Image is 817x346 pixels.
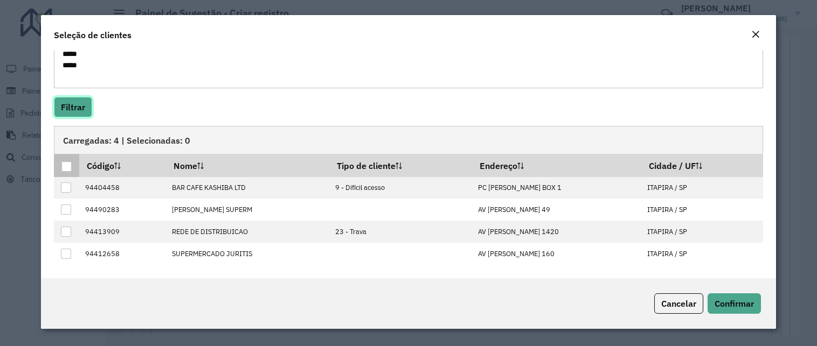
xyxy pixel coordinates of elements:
button: Close [748,28,763,42]
span: Confirmar [715,298,754,309]
em: Fechar [751,30,760,39]
td: 94412658 [79,243,166,265]
th: Endereço [472,154,641,176]
button: Filtrar [54,97,92,117]
td: 94413909 [79,221,166,243]
td: ITAPIRA / SP [641,177,763,199]
td: ITAPIRA / SP [641,243,763,265]
td: 9 - Difícil acesso [330,177,473,199]
td: REDE DE DISTRIBUICAO [166,221,329,243]
th: Cidade / UF [641,154,763,176]
th: Tipo de cliente [330,154,473,176]
td: SUPERMERCADO JURITIS [166,243,329,265]
span: Cancelar [661,298,696,309]
td: 94404458 [79,177,166,199]
td: AV [PERSON_NAME] 1420 [472,221,641,243]
td: AV [PERSON_NAME] 160 [472,243,641,265]
td: [PERSON_NAME] SUPERM [166,199,329,221]
th: Código [79,154,166,176]
td: ITAPIRA / SP [641,199,763,221]
div: Carregadas: 4 | Selecionadas: 0 [54,126,763,154]
td: 94490283 [79,199,166,221]
td: PC [PERSON_NAME] BOX 1 [472,177,641,199]
td: AV [PERSON_NAME] 49 [472,199,641,221]
th: Nome [166,154,329,176]
h4: Seleção de clientes [54,29,131,41]
td: 23 - Trava [330,221,473,243]
td: ITAPIRA / SP [641,221,763,243]
button: Cancelar [654,293,703,314]
button: Confirmar [708,293,761,314]
td: BAR CAFE KASHIBA LTD [166,177,329,199]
